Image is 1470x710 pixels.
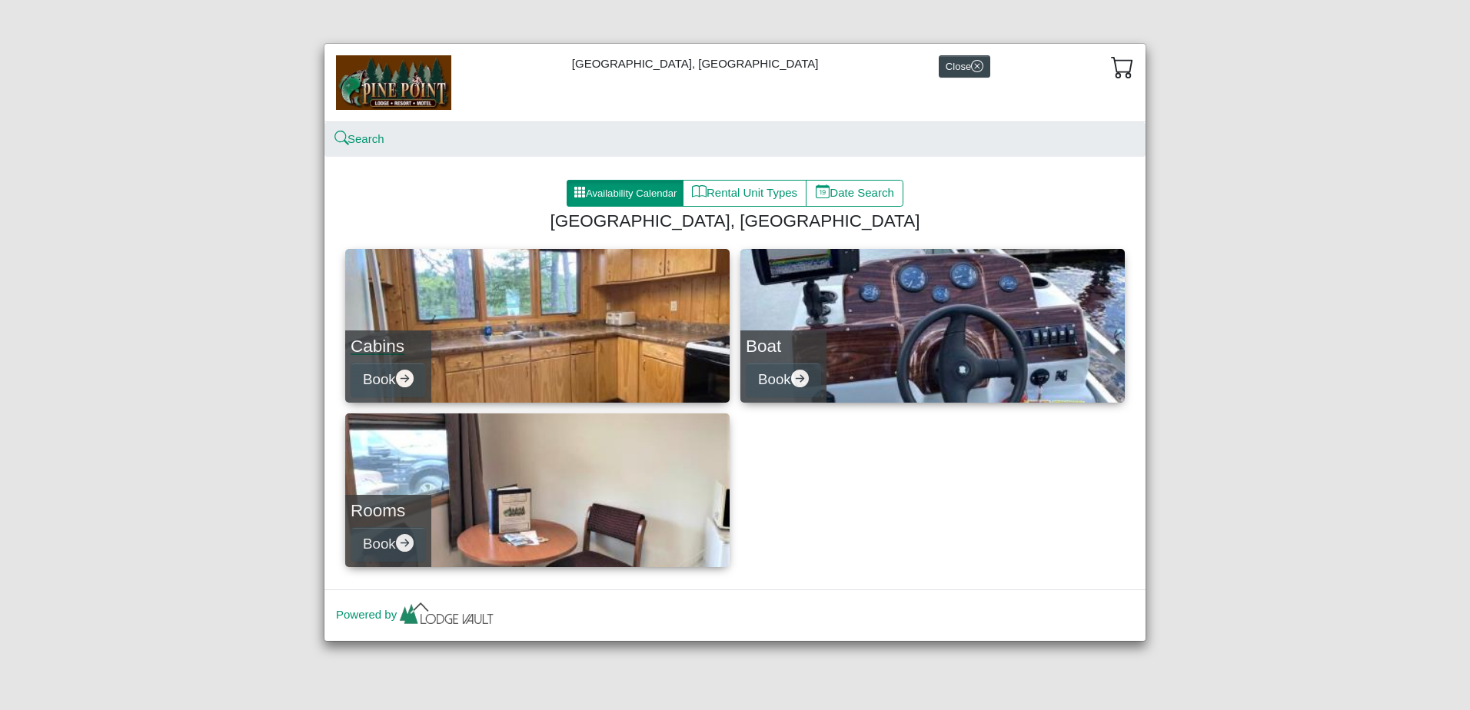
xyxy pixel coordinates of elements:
[791,370,809,387] svg: arrow right circle fill
[574,186,586,198] svg: grid3x3 gap fill
[336,608,497,621] a: Powered by
[1111,55,1134,78] svg: cart
[324,44,1146,121] div: [GEOGRAPHIC_DATA], [GEOGRAPHIC_DATA]
[939,55,990,78] button: Closex circle
[396,534,414,552] svg: arrow right circle fill
[336,132,384,145] a: searchSearch
[746,336,821,357] h4: Boat
[683,180,807,207] button: bookRental Unit Types
[351,500,426,521] h4: Rooms
[336,55,451,109] img: b144ff98-a7e1-49bd-98da-e9ae77355310.jpg
[692,184,707,199] svg: book
[397,599,497,632] img: lv-small.ca335149.png
[971,60,983,72] svg: x circle
[567,180,683,207] button: grid3x3 gap fillAvailability Calendar
[351,527,426,562] button: Bookarrow right circle fill
[351,336,426,357] h4: Cabins
[351,211,1119,231] h4: [GEOGRAPHIC_DATA], [GEOGRAPHIC_DATA]
[351,363,426,397] button: Bookarrow right circle fill
[396,370,414,387] svg: arrow right circle fill
[336,133,348,144] svg: search
[746,363,821,397] button: Bookarrow right circle fill
[816,184,830,199] svg: calendar date
[806,180,903,207] button: calendar dateDate Search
